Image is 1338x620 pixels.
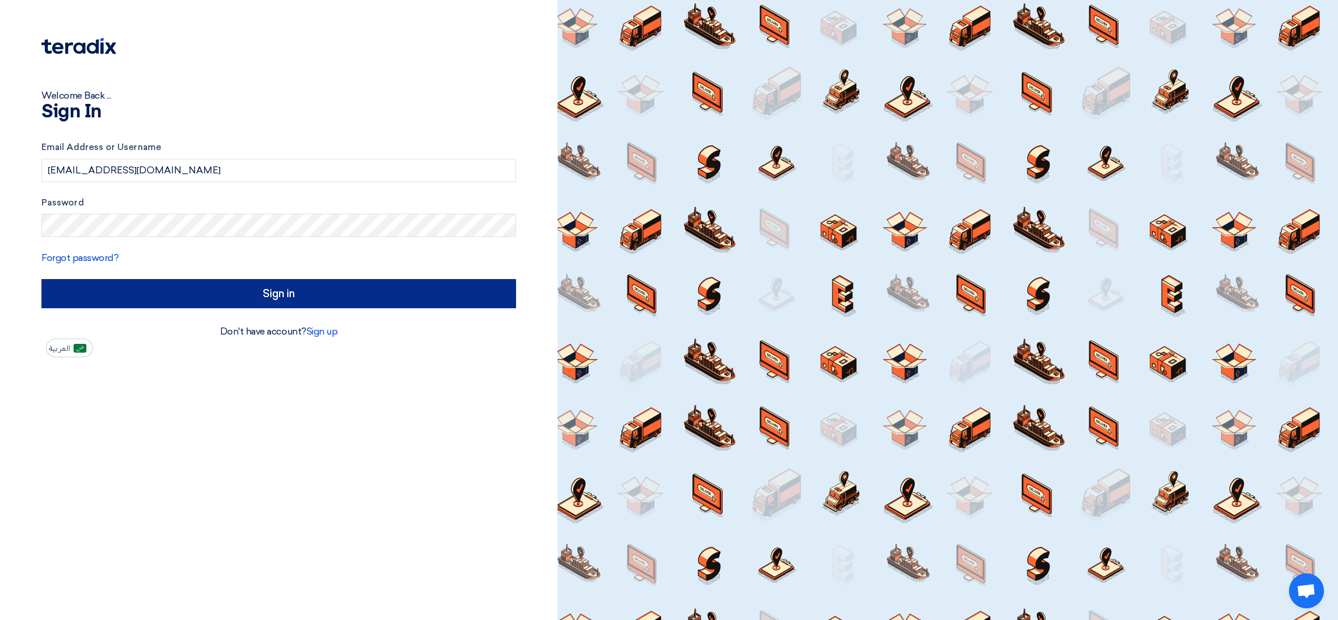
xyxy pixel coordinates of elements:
span: العربية [49,344,70,353]
input: Sign in [41,279,516,308]
img: ar-AR.png [74,344,86,353]
h1: Sign In [41,103,516,121]
div: Don't have account? [41,325,516,339]
label: Password [41,196,516,210]
img: Teradix logo [41,38,116,54]
a: Sign up [306,326,338,337]
label: Email Address or Username [41,141,516,154]
button: العربية [46,339,93,357]
a: Forgot password? [41,252,119,263]
a: Open chat [1289,573,1324,608]
div: Welcome Back ... [41,89,516,103]
input: Enter your business email or username [41,159,516,182]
